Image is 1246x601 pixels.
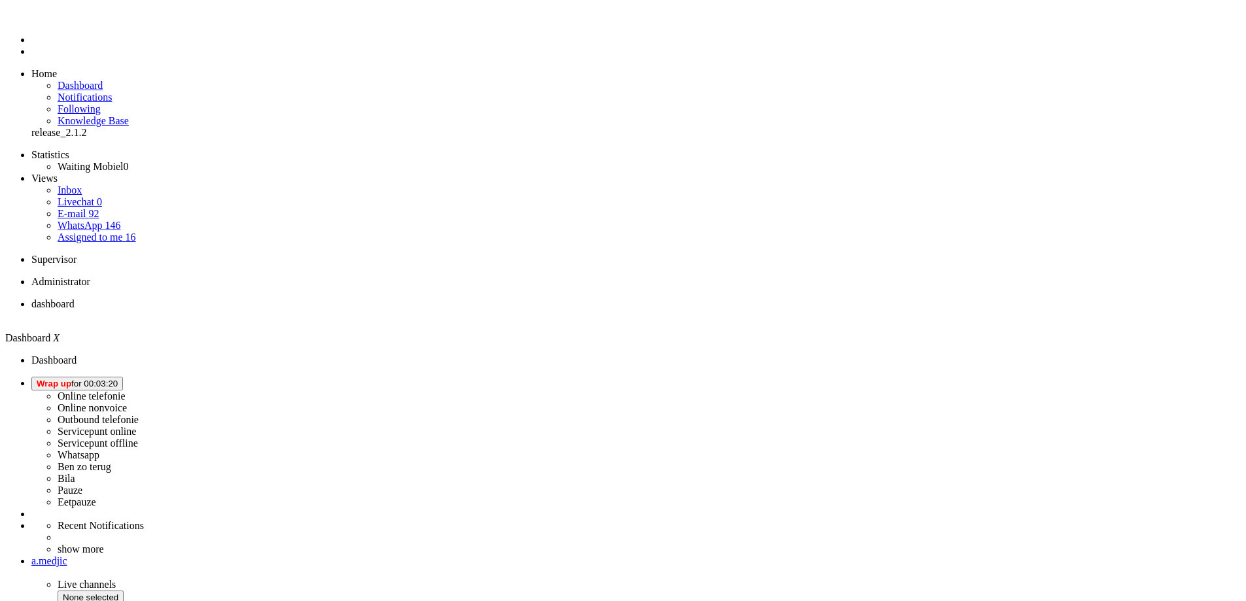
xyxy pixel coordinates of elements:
[31,555,1241,567] a: a.medjic
[58,208,99,219] a: E-mail 92
[5,332,50,343] span: Dashboard
[31,276,1241,288] li: Administrator
[53,332,60,343] i: X
[89,208,99,219] span: 92
[58,92,112,103] a: Notifications menu item
[58,196,102,207] a: Livechat 0
[97,196,102,207] span: 0
[37,379,71,388] span: Wrap up
[31,46,1241,58] li: Tickets menu
[58,80,103,91] a: Dashboard menu item
[126,232,136,243] span: 16
[58,196,94,207] span: Livechat
[58,184,82,196] a: Inbox
[58,543,104,555] a: show more
[58,103,101,114] a: Following
[31,298,75,309] span: dashboard
[31,68,1241,80] li: Home menu item
[5,68,1241,139] ul: dashboard menu items
[58,220,102,231] span: WhatsApp
[31,10,54,22] a: Omnidesk
[58,80,103,91] span: Dashboard
[58,496,96,507] label: Eetpauze
[58,426,136,437] label: Servicepunt online
[58,461,111,472] label: Ben zo terug
[31,298,1241,322] li: Dashboard
[5,10,1241,58] ul: Menu
[58,390,126,402] label: Online telefonie
[58,520,1241,532] li: Recent Notifications
[31,173,1241,184] li: Views
[58,220,120,231] a: WhatsApp 146
[31,149,1241,161] li: Statistics
[37,379,118,388] span: for 00:03:20
[31,254,1241,266] li: Supervisor
[58,485,82,496] label: Pauze
[31,377,1241,508] li: Wrap upfor 00:03:20 Online telefonieOnline nonvoiceOutbound telefonieServicepunt onlineServicepun...
[58,449,99,460] label: Whatsapp
[105,220,120,231] span: 146
[31,127,86,138] span: release_2.1.2
[58,232,136,243] a: Assigned to me 16
[58,438,138,449] label: Servicepunt offline
[58,232,123,243] span: Assigned to me
[58,115,129,126] span: Knowledge Base
[58,115,129,126] a: Knowledge base
[31,377,123,390] button: Wrap upfor 00:03:20
[123,161,128,172] span: 0
[58,473,75,484] label: Bila
[58,161,128,172] a: Waiting Mobiel
[58,414,139,425] label: Outbound telefonie
[58,402,127,413] label: Online nonvoice
[31,34,1241,46] li: Dashboard menu
[31,354,1241,366] li: Dashboard
[31,310,1241,322] div: Close tab
[58,208,86,219] span: E-mail
[58,92,112,103] span: Notifications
